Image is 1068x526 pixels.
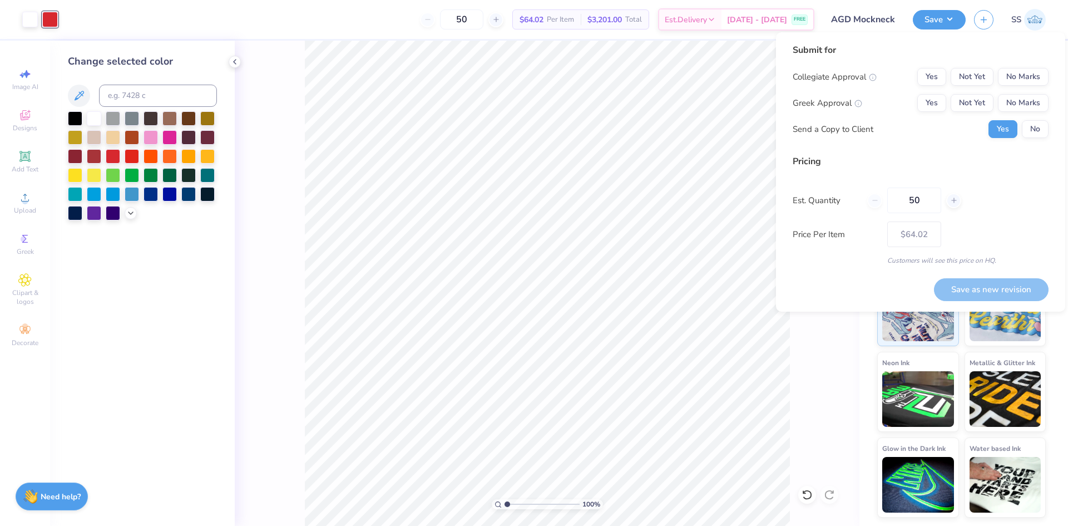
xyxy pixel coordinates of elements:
button: Yes [988,120,1017,138]
span: Decorate [12,338,38,347]
span: Image AI [12,82,38,91]
img: Puff Ink [970,286,1041,341]
img: Metallic & Glitter Ink [970,371,1041,427]
img: Neon Ink [882,371,954,427]
span: Glow in the Dark Ink [882,443,946,454]
img: Standard [882,286,954,341]
span: SS [1011,13,1021,26]
a: SS [1011,9,1046,31]
span: Greek [17,247,34,256]
input: e.g. 7428 c [99,85,217,107]
div: Change selected color [68,54,217,69]
div: Customers will see this price on HQ. [793,255,1049,266]
label: Price Per Item [793,228,879,241]
span: Total [625,14,642,26]
span: Per Item [547,14,574,26]
div: Collegiate Approval [793,71,877,83]
div: Greek Approval [793,97,862,110]
button: Yes [917,94,946,112]
span: Designs [13,124,37,132]
div: Submit for [793,43,1049,57]
button: Yes [917,68,946,86]
button: Save [913,10,966,30]
span: $3,201.00 [587,14,622,26]
span: Neon Ink [882,357,909,368]
span: [DATE] - [DATE] [727,14,787,26]
input: Untitled Design [823,8,904,31]
span: Upload [14,206,36,215]
span: Add Text [12,165,38,174]
input: – – [887,188,941,213]
button: No Marks [998,68,1049,86]
strong: Need help? [41,491,81,502]
img: Water based Ink [970,457,1041,513]
span: Clipart & logos [6,288,44,306]
span: Water based Ink [970,443,1021,454]
img: Sam Snyder [1024,9,1046,31]
div: Pricing [793,155,1049,168]
button: No Marks [998,94,1049,112]
img: Glow in the Dark Ink [882,457,954,513]
div: Send a Copy to Client [793,123,873,136]
button: Not Yet [951,94,993,112]
span: $64.02 [520,14,543,26]
span: 100 % [582,499,600,509]
button: No [1022,120,1049,138]
span: Metallic & Glitter Ink [970,357,1035,368]
button: Not Yet [951,68,993,86]
span: Est. Delivery [665,14,707,26]
input: – – [440,9,483,30]
span: FREE [794,16,805,23]
label: Est. Quantity [793,194,859,207]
